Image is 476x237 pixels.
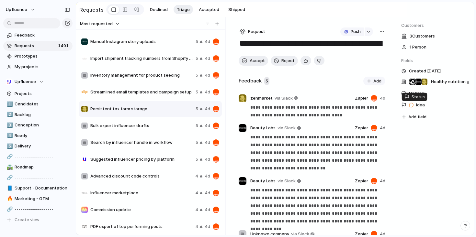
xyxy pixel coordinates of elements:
div: 2️⃣ [7,111,11,118]
span: 4d [205,190,210,196]
a: via Slack [276,177,302,185]
a: 📘Support - Documentation [3,183,73,193]
span: Prototypes [15,53,70,59]
span: Delivery [15,143,70,149]
span: 4d [205,89,210,95]
button: Most requested [79,20,121,28]
span: My projects [15,64,70,70]
span: 4d [205,207,210,213]
span: 5 [196,156,198,163]
span: Projects [15,91,70,97]
a: 3️⃣Conception [3,120,73,130]
span: Inventory management for product seeding [90,72,193,79]
span: 4d [205,156,210,163]
button: 🔗 [6,175,12,181]
span: Reject [281,58,295,64]
div: 🛣️Roadmap [3,162,73,172]
span: Requests [15,43,56,49]
a: 5️⃣Delivery [3,141,73,151]
span: Zapier [355,95,368,102]
span: 1 Person [410,44,426,50]
span: Bulk export influencer drafts [90,123,193,129]
a: 1️⃣Candidates [3,99,73,109]
span: No Area [409,90,424,97]
div: 1️⃣ [7,101,11,108]
span: Beauty Labs [250,178,276,184]
span: via Slack [278,178,296,184]
span: 4 [195,223,198,230]
span: Created [DATE] [409,68,441,74]
span: 5 [196,106,198,112]
span: Push [351,28,361,35]
span: Add [373,78,381,84]
button: Upfluence [3,5,39,15]
span: Customers [401,22,469,29]
span: Marketing - GTM [15,196,70,202]
span: Zapier [355,178,368,184]
span: 4d [380,178,385,184]
button: 🔗 [6,206,12,212]
span: Manual Instagram story uploads [90,38,193,45]
span: Idea [416,102,425,108]
a: 🔗-------------------- [3,173,73,183]
span: -------------------- [15,206,70,212]
span: Feedback [15,32,70,38]
a: 4️⃣Ready [3,131,73,141]
button: 5️⃣ [6,143,12,149]
span: 4d [380,95,385,102]
div: 4️⃣ [7,132,11,139]
span: Shipped [228,6,245,13]
button: 🔥 [6,196,12,202]
span: Ready [15,133,70,139]
span: 4d [205,173,210,179]
span: Upfluence [6,6,27,13]
button: Push [340,27,364,36]
span: 3 Customer s [410,33,435,39]
span: 4d [380,125,385,131]
span: -------------------- [15,175,70,181]
button: Add field [401,113,427,121]
div: 🔗 [7,174,11,181]
span: Conception [15,122,70,128]
span: Influencer marketplace [90,190,193,196]
span: 1401 [58,43,70,49]
button: 📘 [6,185,12,191]
span: Zapier [355,125,368,131]
span: Accept [250,58,265,64]
div: 🔗 [7,206,11,213]
button: Create view [3,215,73,225]
div: 🔗 [7,153,11,160]
div: 📘 [7,185,11,192]
span: Backlog [15,112,70,118]
button: Accepted [196,5,222,15]
button: Upfluence [3,77,73,87]
span: 5 [196,72,198,79]
span: 4 [195,190,198,196]
span: 4d [205,38,210,45]
div: 🔥 [7,195,11,202]
button: Request [239,27,266,36]
span: Streamlined email templates and campaign setup [90,89,193,95]
a: Projects [3,89,73,99]
a: 🔥Marketing - GTM [3,194,73,204]
span: 4d [205,106,210,112]
span: via Slack [275,95,293,102]
span: Add field [408,114,426,120]
span: 4 [195,207,198,213]
a: 2️⃣Backlog [3,110,73,120]
span: Search by influencer handle in workflow [90,139,193,146]
span: Import shipment tracking numbers from Shopify orders [90,55,193,62]
div: 🛣️ [7,164,11,171]
button: Add [363,77,385,86]
span: via Slack [278,125,296,131]
button: Shipped [225,5,248,15]
span: Accepted [199,6,219,13]
button: 4️⃣ [6,133,12,139]
span: Fields [401,58,469,64]
a: Feedback [3,30,73,40]
a: 🔗-------------------- [3,152,73,162]
span: 5 [196,38,198,45]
